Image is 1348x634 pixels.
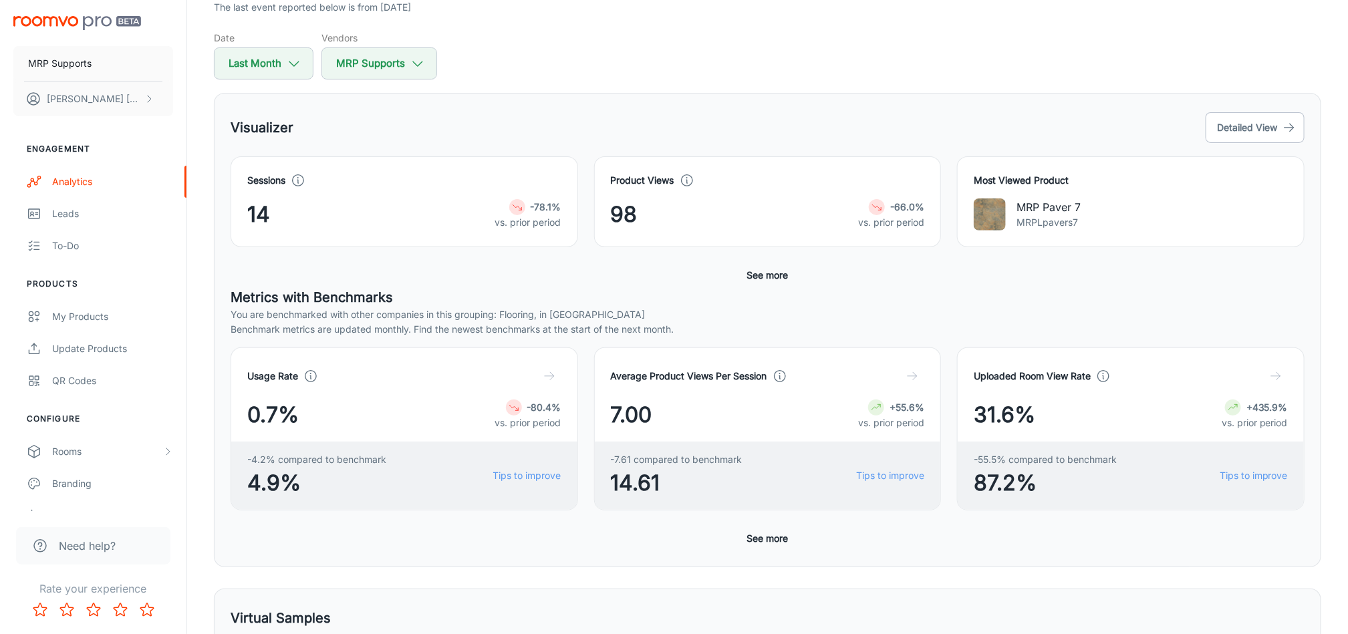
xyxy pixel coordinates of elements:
div: Leads [52,206,173,221]
button: See more [742,263,794,287]
button: MRP Supports [321,47,437,80]
span: 87.2% [974,467,1117,499]
span: 14 [247,198,270,230]
h4: Product Views [611,173,674,188]
strong: -66.0% [890,201,924,212]
span: 7.00 [611,399,652,431]
button: Last Month [214,47,313,80]
div: To-do [52,239,173,253]
strong: -78.1% [531,201,561,212]
img: Roomvo PRO Beta [13,16,141,30]
div: Branding [52,476,173,491]
h5: Date [214,31,313,45]
span: -55.5% compared to benchmark [974,452,1117,467]
p: vs. prior period [495,416,561,430]
h5: Vendors [321,31,437,45]
h4: Sessions [247,173,285,188]
h5: Virtual Samples [231,608,331,628]
button: Rate 4 star [107,597,134,623]
div: QR Codes [52,373,173,388]
span: Need help? [59,538,116,554]
h4: Uploaded Room View Rate [974,369,1091,383]
a: Tips to improve [856,468,924,483]
h4: Average Product Views Per Session [611,369,767,383]
button: Rate 1 star [27,597,53,623]
img: MRP Paver 7 [974,198,1006,230]
span: 98 [611,198,638,230]
h4: Usage Rate [247,369,298,383]
div: Update Products [52,341,173,356]
span: 0.7% [247,399,299,431]
p: vs. prior period [858,215,924,230]
p: vs. prior period [495,215,561,230]
button: [PERSON_NAME] [PERSON_NAME] [13,82,173,116]
button: See more [742,526,794,550]
div: Texts [52,508,173,523]
p: [PERSON_NAME] [PERSON_NAME] [47,92,141,106]
a: Tips to improve [493,468,561,483]
span: -4.2% compared to benchmark [247,452,386,467]
button: Rate 5 star [134,597,160,623]
button: Rate 3 star [80,597,107,623]
button: Rate 2 star [53,597,80,623]
p: Rate your experience [11,581,176,597]
h5: Visualizer [231,118,293,138]
p: vs. prior period [858,416,924,430]
span: -7.61 compared to benchmark [611,452,743,467]
strong: -80.4% [527,402,561,413]
strong: +55.6% [890,402,924,413]
span: 14.61 [611,467,743,499]
h5: Metrics with Benchmarks [231,287,1305,307]
p: vs. prior period [1222,416,1288,430]
button: MRP Supports [13,46,173,81]
a: Tips to improve [1220,468,1288,483]
div: Rooms [52,444,162,459]
div: My Products [52,309,173,324]
p: MRP Paver 7 [1017,199,1081,215]
span: 4.9% [247,467,386,499]
button: Detailed View [1206,112,1305,143]
h4: Most Viewed Product [974,173,1288,188]
p: MRP Supports [28,56,92,71]
p: MRPLpavers7 [1017,215,1081,230]
strong: +435.9% [1246,402,1288,413]
span: 31.6% [974,399,1035,431]
p: Benchmark metrics are updated monthly. Find the newest benchmarks at the start of the next month. [231,322,1305,337]
div: Analytics [52,174,173,189]
p: You are benchmarked with other companies in this grouping: Flooring, in [GEOGRAPHIC_DATA] [231,307,1305,322]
